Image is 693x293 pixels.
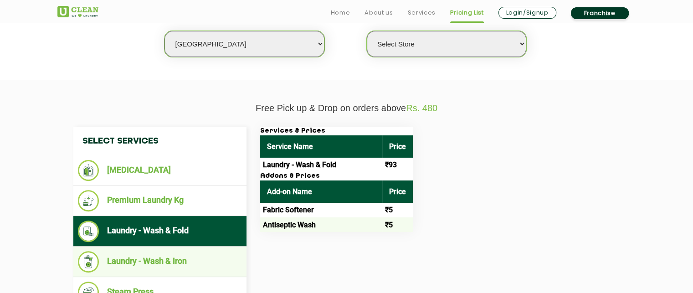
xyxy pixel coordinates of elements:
li: Premium Laundry Kg [78,190,242,211]
li: Laundry - Wash & Fold [78,221,242,242]
a: Home [331,7,350,18]
th: Price [382,135,413,158]
img: Laundry - Wash & Iron [78,251,99,272]
a: Login/Signup [498,7,556,19]
a: About us [364,7,393,18]
th: Price [382,180,413,203]
a: Franchise [571,7,629,19]
li: Laundry - Wash & Iron [78,251,242,272]
span: Rs. 480 [406,103,437,113]
img: Dry Cleaning [78,160,99,181]
h3: Services & Prices [260,127,413,135]
td: Fabric Softener [260,203,382,217]
img: UClean Laundry and Dry Cleaning [57,6,98,17]
td: ₹93 [382,158,413,172]
td: Antiseptic Wash [260,217,382,232]
a: Pricing List [450,7,484,18]
h4: Select Services [73,127,246,155]
td: ₹5 [382,217,413,232]
img: Laundry - Wash & Fold [78,221,99,242]
h3: Addons & Prices [260,172,413,180]
a: Services [407,7,435,18]
th: Add-on Name [260,180,382,203]
td: ₹5 [382,203,413,217]
p: Free Pick up & Drop on orders above [57,103,636,113]
th: Service Name [260,135,382,158]
li: [MEDICAL_DATA] [78,160,242,181]
img: Premium Laundry Kg [78,190,99,211]
td: Laundry - Wash & Fold [260,158,382,172]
